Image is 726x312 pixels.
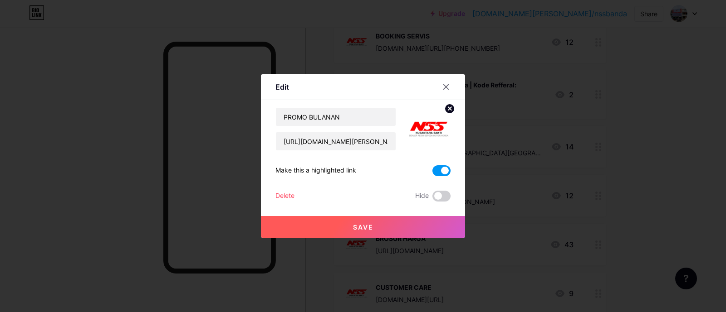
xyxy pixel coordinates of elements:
[275,82,289,92] div: Edit
[276,108,396,126] input: Title
[415,191,429,202] span: Hide
[353,223,373,231] span: Save
[261,216,465,238] button: Save
[276,132,396,150] input: URL
[407,107,451,151] img: link_thumbnail
[275,165,356,176] div: Make this a highlighted link
[275,191,294,202] div: Delete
